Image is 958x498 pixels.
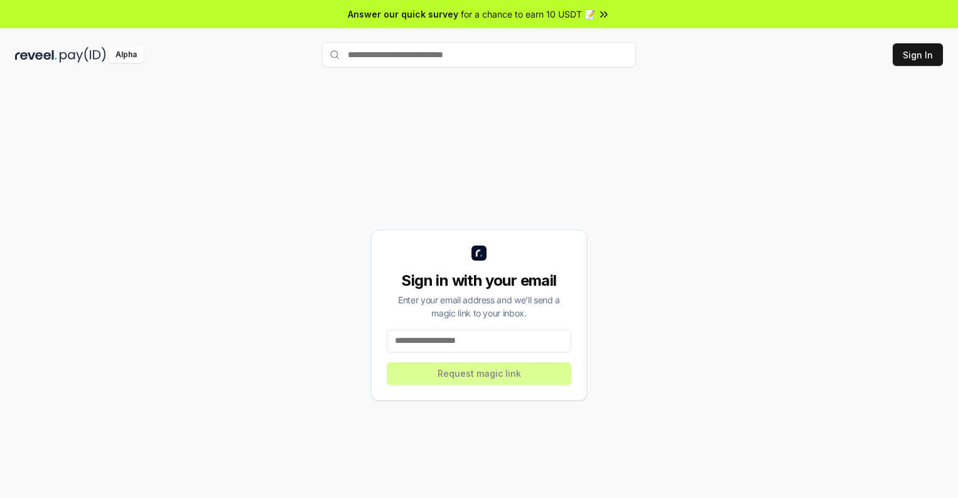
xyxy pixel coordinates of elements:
[893,43,943,66] button: Sign In
[387,271,571,291] div: Sign in with your email
[348,8,458,21] span: Answer our quick survey
[461,8,595,21] span: for a chance to earn 10 USDT 📝
[387,293,571,320] div: Enter your email address and we’ll send a magic link to your inbox.
[15,47,57,63] img: reveel_dark
[471,246,487,261] img: logo_small
[109,47,144,63] div: Alpha
[60,47,106,63] img: pay_id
